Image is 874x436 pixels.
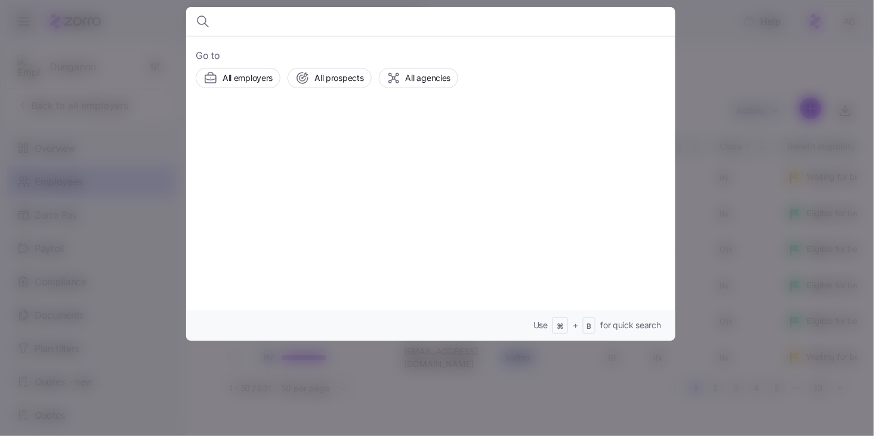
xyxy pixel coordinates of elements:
span: for quick search [600,319,661,331]
span: ⌘ [557,322,564,332]
button: All agencies [379,68,459,88]
span: Use [533,319,548,331]
span: Go to [196,48,666,63]
span: All employers [223,72,273,84]
span: All prospects [314,72,363,84]
span: + [573,319,578,331]
button: All prospects [288,68,371,88]
span: All agencies [406,72,451,84]
span: B [587,322,592,332]
button: All employers [196,68,280,88]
